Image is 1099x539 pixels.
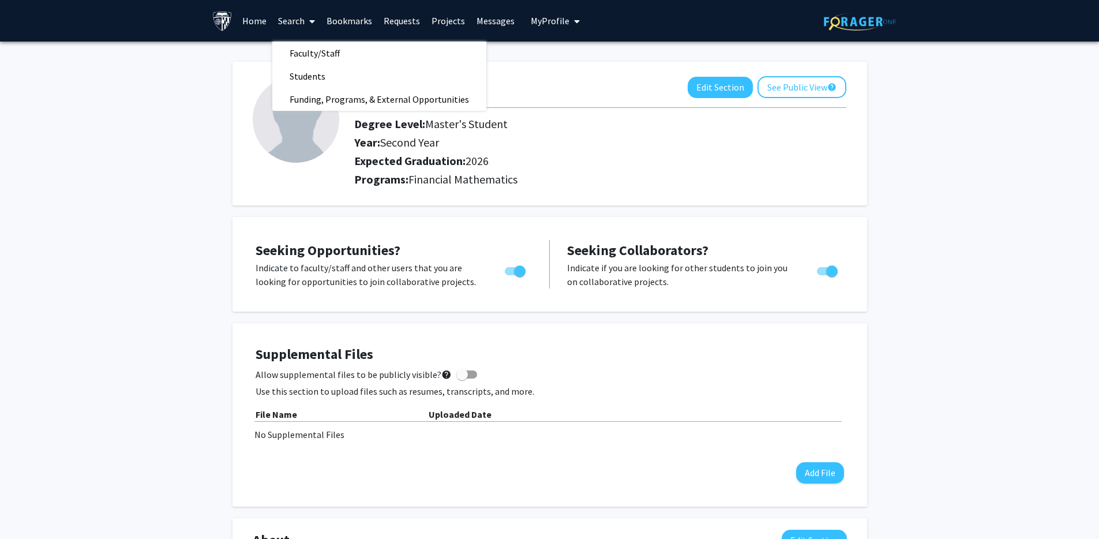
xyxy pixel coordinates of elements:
button: See Public View [757,76,846,98]
span: 2026 [466,154,489,168]
h2: Year: [354,136,762,149]
a: Messages [471,1,520,41]
a: Projects [426,1,471,41]
span: Faculty/Staff [272,42,357,65]
mat-icon: help [441,368,452,381]
h2: Programs: [354,173,846,186]
span: Second Year [380,135,439,149]
button: Add File [796,462,844,484]
span: Seeking Collaborators? [567,241,708,259]
span: Students [272,65,343,88]
a: Bookmarks [321,1,378,41]
b: Uploaded Date [429,409,492,420]
button: Edit Section [688,77,753,98]
span: Funding, Programs, & External Opportunities [272,88,486,111]
span: Master's Student [425,117,508,131]
img: Johns Hopkins University Logo [212,11,232,31]
span: Financial Mathematics [408,172,517,186]
mat-icon: help [827,80,837,94]
p: Indicate if you are looking for other students to join you on collaborative projects. [567,261,795,289]
div: No Supplemental Files [254,428,845,441]
p: Use this section to upload files such as resumes, transcripts, and more. [256,384,844,398]
span: My Profile [531,15,569,27]
div: Toggle [500,261,532,278]
a: Search [272,1,321,41]
a: Funding, Programs, & External Opportunities [272,91,486,108]
h2: Expected Graduation: [354,154,762,168]
a: Requests [378,1,426,41]
div: Toggle [812,261,844,278]
a: Students [272,68,486,85]
a: Faculty/Staff [272,44,486,62]
img: ForagerOne Logo [824,13,896,31]
p: Indicate to faculty/staff and other users that you are looking for opportunities to join collabor... [256,261,483,289]
iframe: Chat [9,487,49,530]
b: File Name [256,409,297,420]
h4: Supplemental Files [256,346,844,363]
span: Seeking Opportunities? [256,241,400,259]
span: Allow supplemental files to be publicly visible? [256,368,452,381]
a: Home [237,1,272,41]
h2: Degree Level: [354,117,762,131]
img: Profile Picture [253,76,339,163]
